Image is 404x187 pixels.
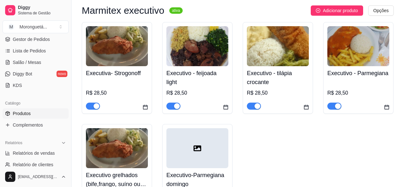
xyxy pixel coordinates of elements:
span: calendar [384,105,389,110]
span: Produtos [13,110,31,117]
sup: ativa [169,7,182,14]
a: Produtos [3,108,69,119]
span: Relatórios [5,140,22,145]
img: product-image [327,26,389,66]
h4: Executivo - tilápia crocante [247,69,309,87]
button: Adicionar produto [311,5,363,16]
img: product-image [166,26,228,66]
span: KDS [13,82,22,89]
div: R$ 28,50 [166,89,228,97]
h4: Executiva- Strogonoff [86,69,148,78]
span: Gestor de Pedidos [13,36,50,43]
span: [EMAIL_ADDRESS][DOMAIN_NAME] [18,174,58,179]
span: Relatório de clientes [13,161,53,168]
span: Relatórios de vendas [13,150,55,156]
img: product-image [86,128,148,168]
div: Moronguetá ... [19,24,47,30]
span: calendar [143,105,148,110]
span: Complementos [13,122,43,128]
span: Opções [373,7,389,14]
div: R$ 28,50 [86,89,148,97]
span: Sistema de Gestão [18,11,66,16]
span: calendar [304,105,309,110]
a: DiggySistema de Gestão [3,3,69,18]
button: Select a team [3,20,69,33]
a: KDS [3,80,69,90]
div: Catálogo [3,98,69,108]
span: Adicionar produto [323,7,358,14]
span: M [8,24,14,30]
h4: Executivo - feijoada light [166,69,228,87]
h4: Executivo - Parmegiana [327,69,389,78]
button: Opções [368,5,394,16]
img: product-image [247,26,309,66]
div: R$ 28,50 [247,89,309,97]
a: Salão / Mesas [3,57,69,67]
span: Diggy Bot [13,71,32,77]
h3: Marmitex executivo [82,7,164,14]
a: Relatório de clientes [3,160,69,170]
a: Complementos [3,120,69,130]
a: Gestor de Pedidos [3,34,69,44]
span: calendar [223,105,228,110]
span: Diggy [18,5,66,11]
span: Lista de Pedidos [13,48,46,54]
img: product-image [86,26,148,66]
a: Diggy Botnovo [3,69,69,79]
span: plus-circle [316,8,320,13]
button: [EMAIL_ADDRESS][DOMAIN_NAME] [3,169,69,184]
a: Lista de Pedidos [3,46,69,56]
div: R$ 28,50 [327,89,389,97]
a: Relatórios de vendas [3,148,69,158]
span: Salão / Mesas [13,59,41,66]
